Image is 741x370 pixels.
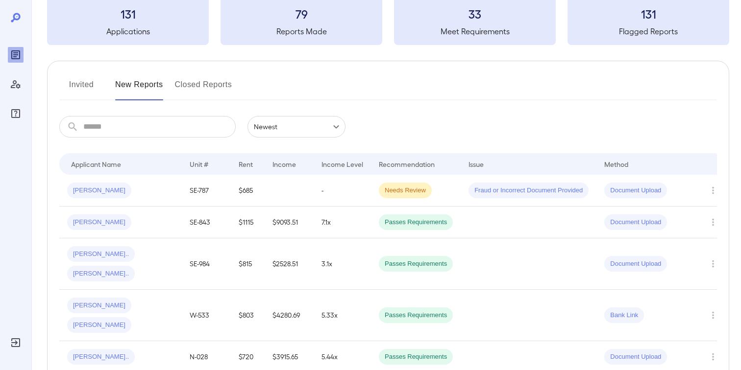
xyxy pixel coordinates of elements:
h5: Flagged Reports [568,25,729,37]
span: Fraud or Incorrect Document Provided [469,186,589,195]
h5: Applications [47,25,209,37]
td: $2528.51 [265,238,314,290]
div: Method [604,158,628,170]
div: Reports [8,47,24,63]
span: Passes Requirements [379,218,453,227]
button: Invited [59,77,103,100]
td: SE-787 [182,175,231,207]
button: New Reports [115,77,163,100]
div: Income [272,158,296,170]
span: [PERSON_NAME].. [67,269,135,278]
div: Rent [239,158,254,170]
td: 3.1x [314,238,371,290]
span: [PERSON_NAME].. [67,352,135,362]
div: Newest [247,116,346,138]
div: Recommendation [379,158,435,170]
span: Bank Link [604,311,644,320]
button: Row Actions [705,183,721,198]
h5: Reports Made [221,25,382,37]
button: Row Actions [705,256,721,272]
span: [PERSON_NAME] [67,218,131,227]
td: $815 [231,238,265,290]
span: [PERSON_NAME] [67,186,131,195]
td: $803 [231,290,265,341]
span: Document Upload [604,186,667,195]
span: Needs Review [379,186,432,195]
span: [PERSON_NAME].. [67,250,135,259]
td: 7.1x [314,207,371,238]
span: Document Upload [604,259,667,269]
div: Unit # [190,158,208,170]
span: Passes Requirements [379,352,453,362]
td: $1115 [231,207,265,238]
div: Applicant Name [71,158,121,170]
button: Row Actions [705,349,721,365]
td: $685 [231,175,265,207]
div: FAQ [8,106,24,121]
span: Document Upload [604,218,667,227]
td: - [314,175,371,207]
h3: 131 [47,6,209,22]
td: SE-843 [182,207,231,238]
button: Row Actions [705,307,721,323]
span: [PERSON_NAME] [67,321,131,330]
h3: 33 [394,6,556,22]
td: 5.33x [314,290,371,341]
h3: 131 [568,6,729,22]
div: Income Level [321,158,363,170]
div: Manage Users [8,76,24,92]
h5: Meet Requirements [394,25,556,37]
button: Closed Reports [175,77,232,100]
span: [PERSON_NAME] [67,301,131,310]
span: Document Upload [604,352,667,362]
td: $9093.51 [265,207,314,238]
div: Issue [469,158,484,170]
span: Passes Requirements [379,259,453,269]
button: Row Actions [705,214,721,230]
h3: 79 [221,6,382,22]
td: SE-984 [182,238,231,290]
div: Log Out [8,335,24,350]
td: $4280.69 [265,290,314,341]
td: W-533 [182,290,231,341]
span: Passes Requirements [379,311,453,320]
